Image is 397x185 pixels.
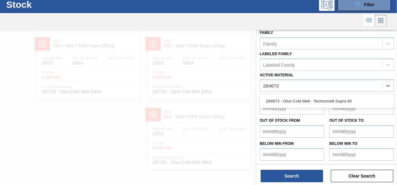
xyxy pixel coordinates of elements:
label: Family [260,31,273,35]
label: Out of Stock to [329,118,364,123]
a: ÍconeOut1SH - Safe T-Melt Supra (25Kg)Below Min10/13Out Of Stock10/14Next Delivery-Stock0.000 KGA... [32,28,143,99]
label: Out of Stock from [260,118,300,123]
input: mm/dd/yyyy [260,102,324,115]
input: mm/dd/yyyy [329,148,394,161]
label: Below Min from [260,141,294,146]
div: Family [263,41,277,46]
input: mm/dd/yyyy [260,148,324,161]
a: ÍconeOut1SJ - Safe T-Melt Supra (25Kg)Below Min10/13Out Of Stock-Next Delivery-Stock675.000 KGAct... [254,28,365,99]
div: List Vision [363,15,375,26]
div: Labeled Family [263,62,295,67]
div: Card Vision [375,15,387,26]
input: mm/dd/yyyy [260,125,324,138]
span: Filter [364,2,375,7]
label: Labeled Family [260,52,292,56]
input: mm/dd/yyyy [329,125,394,138]
div: 284673 - Glue Cold Melt - Technomelt Supra 90 [260,95,394,107]
label: Active Material [260,73,293,77]
input: mm/dd/yyyy [329,102,394,115]
a: ÍconeOut1SD - Safe T-Melt Supra (25Kg)Below Min10/13Out Of Stock10/14Next Delivery-Stock0.000 KGA... [143,28,254,99]
h1: Stock [6,1,92,8]
label: Below Min to [329,141,357,146]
